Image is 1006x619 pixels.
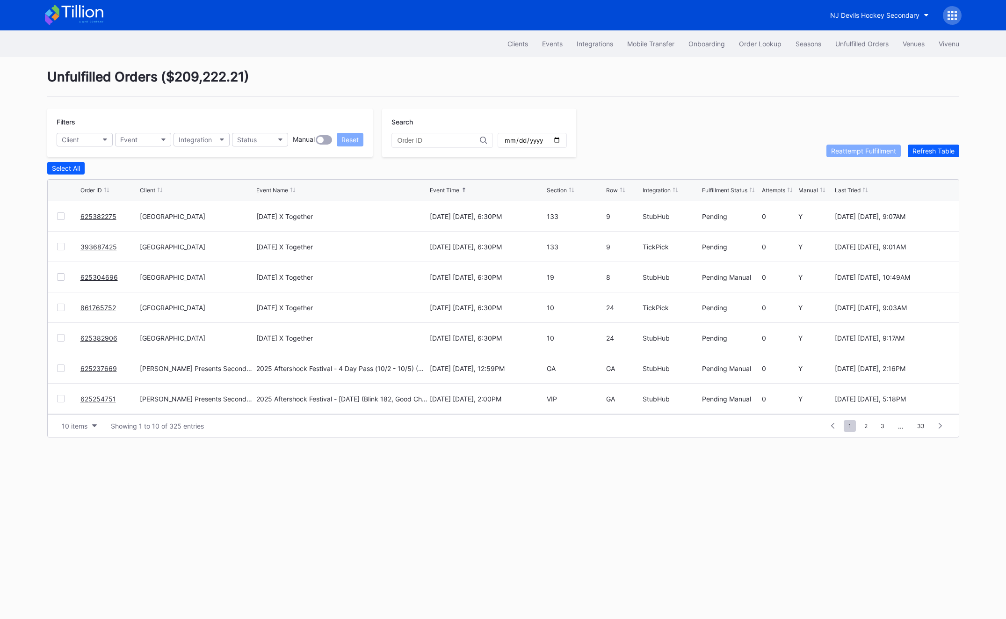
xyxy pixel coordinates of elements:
button: Refresh Table [908,145,959,157]
div: Y [798,212,832,220]
div: [DATE] [DATE], 5:18PM [835,395,949,403]
a: 393687425 [80,243,117,251]
div: 8 [606,273,640,281]
div: Integrations [577,40,613,48]
button: Mobile Transfer [620,35,681,52]
button: Client [57,133,113,146]
div: Attempts [762,187,785,194]
div: Select All [52,164,80,172]
div: GA [606,395,640,403]
div: 0 [762,212,796,220]
button: Integration [174,133,230,146]
div: Pending [702,304,759,312]
div: Pending Manual [702,395,759,403]
button: Unfulfilled Orders [828,35,896,52]
div: [GEOGRAPHIC_DATA] [140,243,254,251]
div: StubHub [643,334,700,342]
div: Manual [293,135,315,145]
button: Select All [47,162,85,175]
div: 19 [547,273,604,281]
div: [DATE] X Together [256,304,313,312]
div: StubHub [643,395,700,403]
div: [DATE] [DATE], 12:59PM [430,364,544,372]
div: Client [140,187,155,194]
div: [PERSON_NAME] Presents Secondary [140,395,254,403]
div: 0 [762,364,796,372]
input: Order ID [398,137,480,144]
div: [GEOGRAPHIC_DATA] [140,273,254,281]
a: 625382906 [80,334,117,342]
div: [DATE] [DATE], 2:16PM [835,364,949,372]
a: 625382275 [80,212,116,220]
span: 3 [876,420,889,432]
div: [DATE] [DATE], 6:30PM [430,304,544,312]
div: Order ID [80,187,102,194]
div: Manual [798,187,818,194]
div: Filters [57,118,363,126]
div: [DATE] [DATE], 10:49AM [835,273,949,281]
span: 1 [844,420,856,432]
div: Mobile Transfer [627,40,674,48]
div: [DATE] [DATE], 6:30PM [430,273,544,281]
div: 0 [762,395,796,403]
div: Y [798,273,832,281]
button: Vivenu [932,35,966,52]
div: Y [798,334,832,342]
button: Seasons [789,35,828,52]
div: Y [798,243,832,251]
div: GA [547,364,604,372]
button: Events [535,35,570,52]
div: Events [542,40,563,48]
div: [DATE] X Together [256,212,313,220]
div: Event Name [256,187,288,194]
div: Section [547,187,567,194]
button: Clients [500,35,535,52]
div: GA [606,364,640,372]
div: [DATE] [DATE], 6:30PM [430,334,544,342]
div: Y [798,304,832,312]
div: 10 [547,304,604,312]
div: [DATE] [DATE], 6:30PM [430,212,544,220]
div: Showing 1 to 10 of 325 entries [111,422,204,430]
div: Unfulfilled Orders [835,40,889,48]
a: 625254751 [80,395,116,403]
div: 10 items [62,422,87,430]
div: StubHub [643,212,700,220]
div: 24 [606,334,640,342]
div: VIP [547,395,604,403]
button: Order Lookup [732,35,789,52]
div: Event [120,136,138,144]
div: Integration [643,187,671,194]
span: 33 [912,420,929,432]
div: 9 [606,243,640,251]
button: Reattempt Fulfillment [826,145,901,157]
a: Onboarding [681,35,732,52]
div: [PERSON_NAME] Presents Secondary [140,364,254,372]
a: 625304696 [80,273,118,281]
button: Event [115,133,171,146]
div: [DATE] X Together [256,334,313,342]
div: 0 [762,273,796,281]
div: Refresh Table [912,147,955,155]
div: Onboarding [688,40,725,48]
div: 133 [547,243,604,251]
div: 0 [762,304,796,312]
div: Pending Manual [702,364,759,372]
a: Venues [896,35,932,52]
div: Vivenu [939,40,959,48]
span: 2 [860,420,872,432]
div: 9 [606,212,640,220]
div: [DATE] [DATE], 9:17AM [835,334,949,342]
div: [DATE] [DATE], 9:03AM [835,304,949,312]
div: NJ Devils Hockey Secondary [830,11,919,19]
div: [DATE] [DATE], 9:07AM [835,212,949,220]
div: StubHub [643,273,700,281]
div: Last Tried [835,187,861,194]
div: Y [798,364,832,372]
div: Fulfillment Status [702,187,747,194]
